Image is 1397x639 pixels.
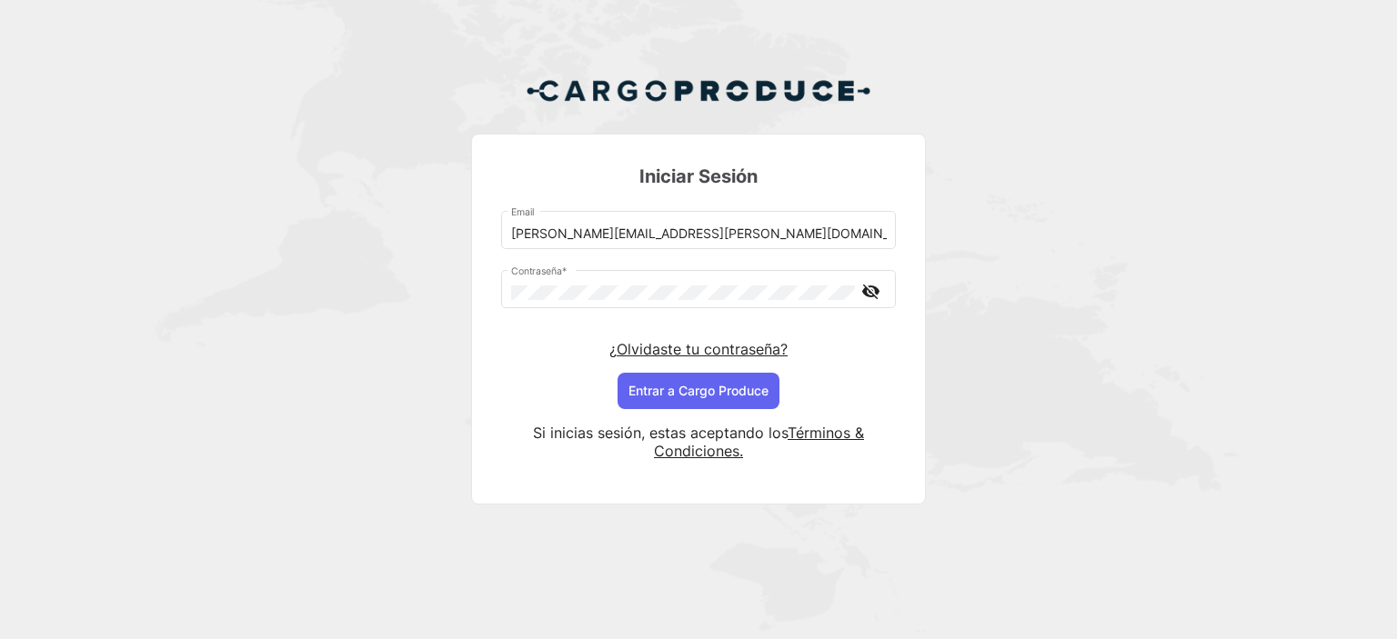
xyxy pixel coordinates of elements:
[859,280,881,303] mat-icon: visibility_off
[526,69,871,113] img: Cargo Produce Logo
[654,424,864,460] a: Términos & Condiciones.
[511,226,887,242] input: Email
[609,340,788,358] a: ¿Olvidaste tu contraseña?
[501,164,896,189] h3: Iniciar Sesión
[533,424,788,442] span: Si inicias sesión, estas aceptando los
[618,373,779,409] button: Entrar a Cargo Produce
